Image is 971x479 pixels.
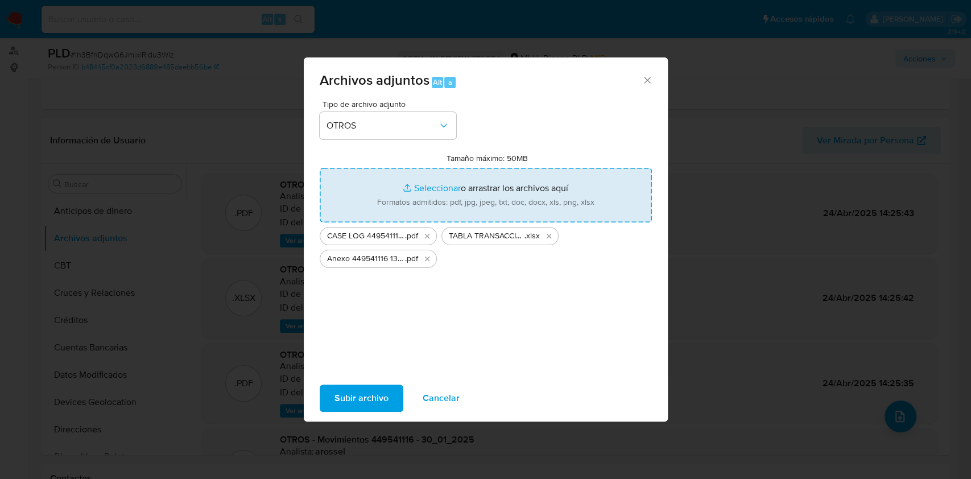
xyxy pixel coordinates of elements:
span: Subir archivo [334,386,389,411]
span: .pdf [405,253,418,265]
button: Eliminar TABLA TRANSACCIONAL 449541116 13.08.2025.xlsx [542,229,556,243]
button: Eliminar Anexo 449541116 13_08_2025.pdf [420,252,434,266]
span: .pdf [405,230,418,242]
span: .xlsx [524,230,540,242]
span: Alt [433,77,442,88]
span: OTROS [327,120,438,131]
button: Cerrar [642,75,652,85]
span: Anexo 449541116 13_08_2025 [327,253,405,265]
button: Eliminar CASE LOG 449541116 13_08_2025 - NIVEL 1.pdf [420,229,434,243]
ul: Archivos seleccionados [320,222,652,268]
button: Cancelar [408,385,474,412]
span: TABLA TRANSACCIONAL 449541116 [DATE] [449,230,524,242]
span: Cancelar [423,386,460,411]
button: OTROS [320,112,456,139]
span: Archivos adjuntos [320,70,429,90]
label: Tamaño máximo: 50MB [447,153,528,163]
span: CASE LOG 449541116 13_08_2025 - NIVEL 1 [327,230,405,242]
button: Subir archivo [320,385,403,412]
span: a [448,77,452,88]
span: Tipo de archivo adjunto [323,100,459,108]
